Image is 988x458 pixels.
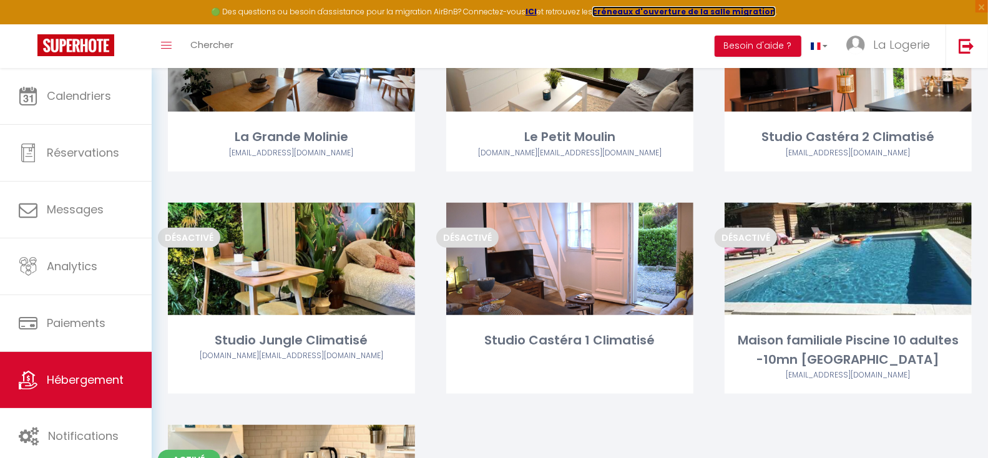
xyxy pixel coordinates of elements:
a: créneaux d'ouverture de la salle migration [592,6,776,17]
div: Maison familiale Piscine 10 adultes -10mn [GEOGRAPHIC_DATA] [725,331,972,370]
div: La Grande Molinie [168,127,415,147]
div: Le Petit Moulin [446,127,693,147]
span: Désactivé [158,228,220,248]
div: Studio Castéra 1 Climatisé [446,331,693,350]
iframe: Chat [935,402,979,449]
span: Analytics [47,258,97,274]
div: Airbnb [446,147,693,159]
a: ... La Logerie [837,24,946,68]
div: Airbnb [725,369,972,381]
span: Réservations [47,145,119,160]
span: La Logerie [873,37,930,52]
img: Super Booking [37,34,114,56]
div: Airbnb [725,147,972,159]
span: Hébergement [47,372,124,387]
span: Calendriers [47,88,111,104]
span: Notifications [48,428,119,444]
img: logout [959,38,974,54]
img: ... [846,36,865,54]
button: Besoin d'aide ? [715,36,801,57]
button: Ouvrir le widget de chat LiveChat [10,5,47,42]
div: Studio Castéra 2 Climatisé [725,127,972,147]
span: Chercher [190,38,233,51]
span: Paiements [47,315,105,331]
div: Airbnb [168,350,415,362]
span: Désactivé [715,228,777,248]
a: ICI [526,6,537,17]
a: Chercher [181,24,243,68]
div: Airbnb [168,147,415,159]
span: Messages [47,202,104,217]
div: Studio Jungle Climatisé [168,331,415,350]
span: Désactivé [436,228,499,248]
